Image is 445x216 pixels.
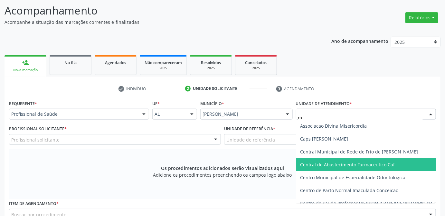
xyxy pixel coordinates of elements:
label: Item de agendamento [9,199,59,209]
label: UF [152,99,160,109]
span: Resolvidos [201,60,221,65]
span: Centro de Parto Normal Imaculada Conceicao [300,187,398,193]
p: Ano de acompanhamento [332,37,389,45]
div: 2025 [240,66,272,71]
span: Centro de Saude Professor [PERSON_NAME][GEOGRAPHIC_DATA] [300,200,440,206]
label: Unidade de atendimento [296,99,352,109]
label: Profissional Solicitante [9,124,67,134]
label: Município [200,99,224,109]
span: Centro Municipal de Especialidade Odontologica [300,174,405,181]
span: Central Municipal de Rede de Frio de [PERSON_NAME] [300,149,418,155]
label: Requerente [9,99,37,109]
span: Unidade de referência [226,136,275,143]
div: 2025 [195,66,227,71]
span: Adicione os procedimentos preenchendo os campos logo abaixo [153,172,292,178]
span: Agendados [105,60,126,65]
div: 2 [185,86,191,92]
span: Profissional solicitante [11,136,60,143]
span: [PERSON_NAME] [203,111,279,117]
div: 2025 [145,66,182,71]
span: Associacao Divina Misericordia [300,123,367,129]
div: Unidade solicitante [193,86,237,92]
span: Na fila [64,60,77,65]
span: Cancelados [245,60,267,65]
button: Relatórios [405,12,438,23]
div: Nova marcação [9,68,42,73]
span: Os procedimentos adicionados serão visualizados aqui [161,165,284,172]
input: Unidade de atendimento [298,111,423,124]
label: Unidade de referência [224,124,275,134]
span: Não compareceram [145,60,182,65]
span: Central de Abastecimento Farmaceutico Caf [300,162,395,168]
span: Profissional de Saúde [11,111,136,117]
p: Acompanhe a situação das marcações correntes e finalizadas [5,19,310,25]
div: person_add [22,59,29,66]
p: Acompanhamento [5,3,310,19]
span: Caps [PERSON_NAME] [300,136,348,142]
span: AL [155,111,184,117]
